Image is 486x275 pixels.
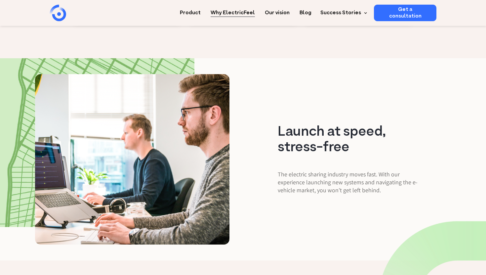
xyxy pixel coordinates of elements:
[180,5,201,17] a: Product
[265,5,290,17] a: Our vision
[442,231,477,266] iframe: Chatbot
[316,5,369,21] div: Success Stories
[374,5,436,21] a: Get a consultation
[278,170,428,194] p: The electric sharing industry moves fast. With our experience launching new systems and navigatin...
[320,9,361,17] div: Success Stories
[211,5,255,17] a: Why ElectricFeel
[278,124,428,156] h3: Launch at speed, stress-free
[50,5,102,21] a: home
[300,5,311,17] a: Blog
[25,26,57,39] input: Submit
